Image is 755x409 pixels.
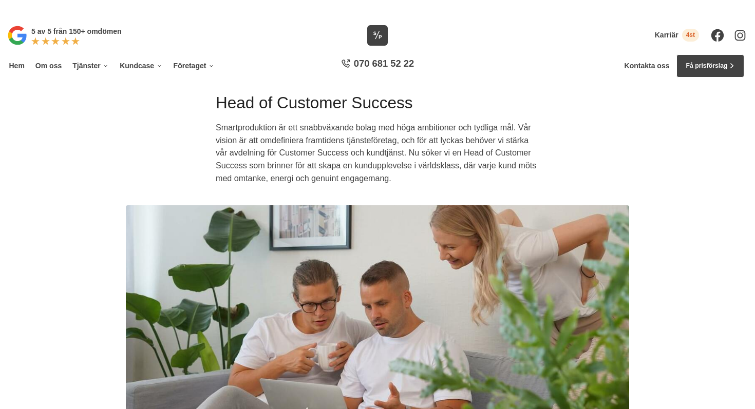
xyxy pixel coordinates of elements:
[408,4,492,11] a: Läs pressmeddelandet här!
[7,54,26,77] a: Hem
[686,61,727,71] span: Få prisförslag
[337,57,418,75] a: 070 681 52 22
[354,57,414,70] span: 070 681 52 22
[682,29,699,42] span: 4st
[216,121,539,189] p: Smartproduktion är ett snabbväxande bolag med höga ambitioner och tydliga mål. Vår vision är att ...
[4,4,751,13] p: Vi vann Årets Unga Företagare i Dalarna 2024 –
[33,54,63,77] a: Om oss
[216,92,539,121] h1: Head of Customer Success
[118,54,164,77] a: Kundcase
[31,26,121,37] p: 5 av 5 från 150+ omdömen
[71,54,111,77] a: Tjänster
[172,54,216,77] a: Företaget
[676,54,744,77] a: Få prisförslag
[625,62,670,70] a: Kontakta oss
[655,29,699,42] a: Karriär 4st
[655,31,678,40] span: Karriär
